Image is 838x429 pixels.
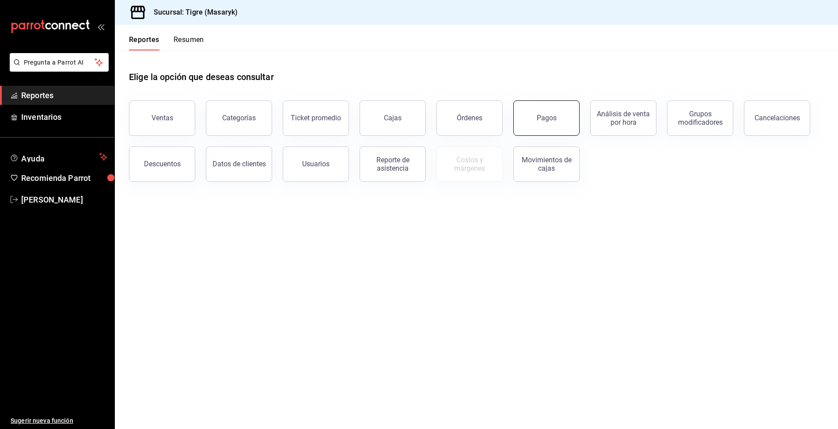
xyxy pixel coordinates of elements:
a: Cajas [360,100,426,136]
div: Cajas [384,113,402,123]
div: Usuarios [302,160,330,168]
div: Descuentos [144,160,181,168]
span: Pregunta a Parrot AI [24,58,95,67]
button: Ventas [129,100,195,136]
div: Órdenes [457,114,482,122]
button: Contrata inventarios para ver este reporte [436,146,503,182]
span: Reportes [21,89,107,101]
button: Análisis de venta por hora [590,100,656,136]
button: Reportes [129,35,159,50]
button: Datos de clientes [206,146,272,182]
h1: Elige la opción que deseas consultar [129,70,274,84]
div: Análisis de venta por hora [596,110,651,126]
button: Descuentos [129,146,195,182]
button: Cancelaciones [744,100,810,136]
div: Costos y márgenes [442,156,497,172]
button: Movimientos de cajas [513,146,580,182]
a: Pregunta a Parrot AI [6,64,109,73]
span: Inventarios [21,111,107,123]
div: Ticket promedio [291,114,341,122]
div: Grupos modificadores [673,110,728,126]
button: Grupos modificadores [667,100,733,136]
button: Reporte de asistencia [360,146,426,182]
div: Ventas [152,114,173,122]
button: Órdenes [436,100,503,136]
button: Usuarios [283,146,349,182]
div: Cancelaciones [755,114,800,122]
span: Sugerir nueva función [11,416,107,425]
button: Pagos [513,100,580,136]
div: Categorías [222,114,256,122]
span: Ayuda [21,152,96,162]
h3: Sucursal: Tigre (Masaryk) [147,7,238,18]
button: Ticket promedio [283,100,349,136]
button: Resumen [174,35,204,50]
div: Reporte de asistencia [365,156,420,172]
div: navigation tabs [129,35,204,50]
button: Categorías [206,100,272,136]
div: Datos de clientes [212,160,266,168]
span: Recomienda Parrot [21,172,107,184]
button: open_drawer_menu [97,23,104,30]
span: [PERSON_NAME] [21,194,107,206]
div: Pagos [537,114,557,122]
div: Movimientos de cajas [519,156,574,172]
button: Pregunta a Parrot AI [10,53,109,72]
